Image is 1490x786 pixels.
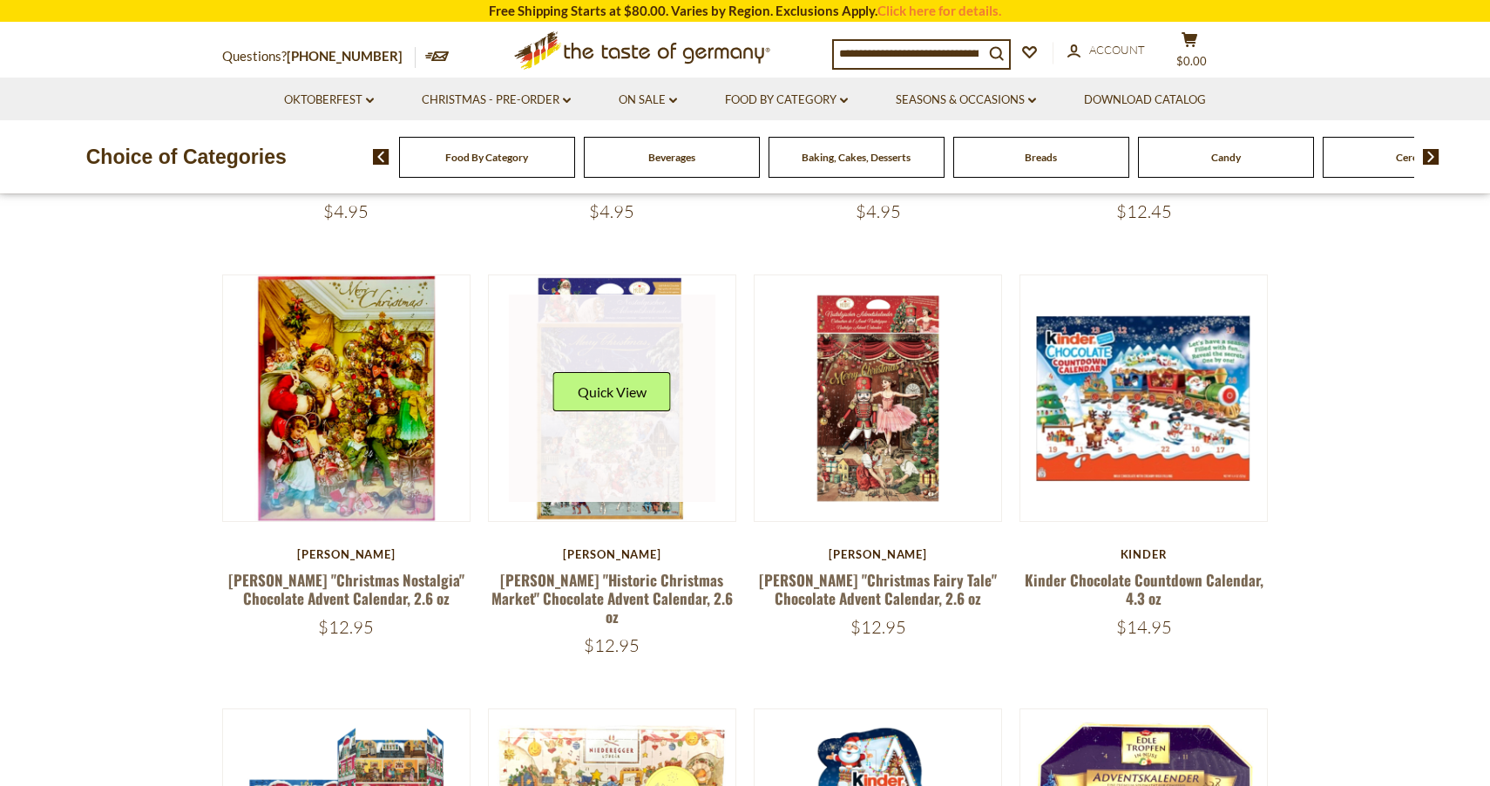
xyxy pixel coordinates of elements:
span: $12.95 [584,634,640,656]
a: Cereal [1396,151,1426,164]
a: [PERSON_NAME] "Christmas Fairy Tale" Chocolate Advent Calendar, 2.6 oz [759,569,997,609]
span: $12.95 [318,616,374,638]
a: Food By Category [725,91,848,110]
a: Kinder Chocolate Countdown Calendar, 4.3 oz [1025,569,1263,609]
a: Account [1067,41,1145,60]
div: [PERSON_NAME] [222,547,471,561]
p: Questions? [222,45,416,68]
a: Download Catalog [1084,91,1206,110]
span: $12.45 [1116,200,1172,222]
button: $0.00 [1163,31,1216,75]
span: $0.00 [1176,54,1207,68]
span: $4.95 [323,200,369,222]
a: Oktoberfest [284,91,374,110]
div: Kinder [1019,547,1268,561]
span: Account [1089,43,1145,57]
a: Click here for details. [877,3,1001,18]
a: Candy [1211,151,1241,164]
a: Seasons & Occasions [896,91,1036,110]
a: [PERSON_NAME] "Christmas Nostalgia" Chocolate Advent Calendar, 2.6 oz [228,569,464,609]
span: $12.95 [850,616,906,638]
img: Kinder Chocolate Countdown Calendar, 4.3 oz [1020,275,1267,522]
div: [PERSON_NAME] [488,547,736,561]
a: Breads [1025,151,1057,164]
a: On Sale [619,91,677,110]
span: $4.95 [589,200,634,222]
a: Baking, Cakes, Desserts [802,151,911,164]
img: Heidel "Christmas Nostalgia" Chocolate Advent Calendar, 2.6 oz [223,275,470,522]
img: Heidel "Historic Christmas Market" Chocolate Advent Calendar, 2.6 oz [489,275,735,522]
a: [PHONE_NUMBER] [287,48,403,64]
a: [PERSON_NAME] "Historic Christmas Market" Chocolate Advent Calendar, 2.6 oz [491,569,733,628]
span: $4.95 [856,200,901,222]
a: Beverages [648,151,695,164]
div: [PERSON_NAME] [754,547,1002,561]
button: Quick View [553,372,671,411]
span: $14.95 [1116,616,1172,638]
img: previous arrow [373,149,389,165]
a: Food By Category [445,151,528,164]
img: next arrow [1423,149,1439,165]
img: Heidel "Christmas Fairy Tale" Chocolate Advent Calendar, 2.6 oz [755,275,1001,522]
a: Christmas - PRE-ORDER [422,91,571,110]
